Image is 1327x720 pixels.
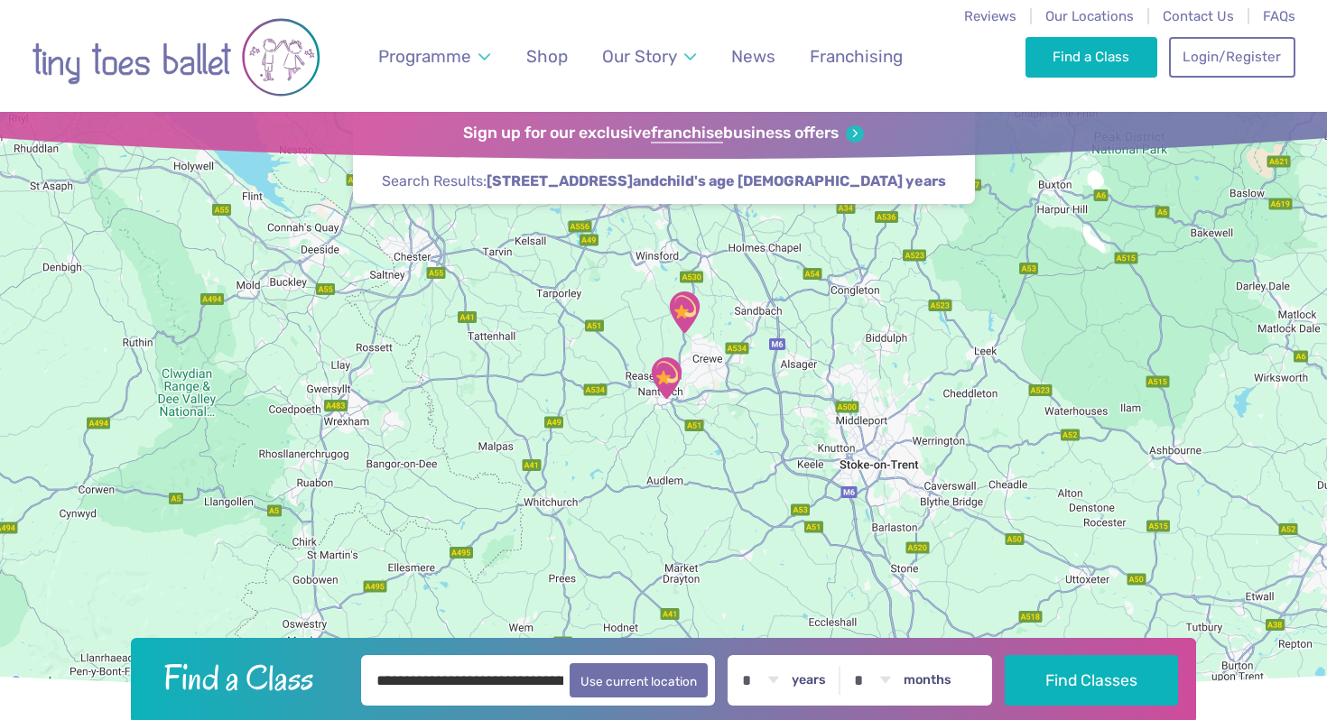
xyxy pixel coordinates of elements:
a: Reviews [964,8,1016,24]
label: months [904,672,951,688]
a: Sign up for our exclusivefranchisebusiness offers [463,124,863,143]
a: Find a Class [1025,37,1158,77]
a: Franchising [802,35,912,78]
div: Stapeley Community Hall [644,355,689,401]
a: Open this area in Google Maps (opens a new window) [5,672,64,696]
a: Programme [370,35,499,78]
img: Google [5,672,64,696]
h2: Find a Class [149,655,349,700]
a: News [722,35,784,78]
a: Shop [518,35,577,78]
a: Contact Us [1163,8,1234,24]
span: Franchising [810,46,903,67]
a: FAQs [1263,8,1295,24]
a: Our Story [594,35,705,78]
span: [STREET_ADDRESS] [487,171,633,191]
strong: and [487,172,946,189]
span: Our Story [602,46,677,67]
span: News [731,46,775,67]
span: Shop [526,46,568,67]
button: Use current location [570,663,708,697]
button: Find Classes [1005,655,1179,706]
div: St Micheals Church Hall [662,290,707,335]
img: tiny toes ballet [32,12,320,103]
span: Programme [378,46,471,67]
a: Login/Register [1169,37,1295,77]
strong: franchise [651,124,723,143]
a: Our Locations [1045,8,1134,24]
label: years [792,672,826,688]
span: child's age [DEMOGRAPHIC_DATA] years [659,171,946,191]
